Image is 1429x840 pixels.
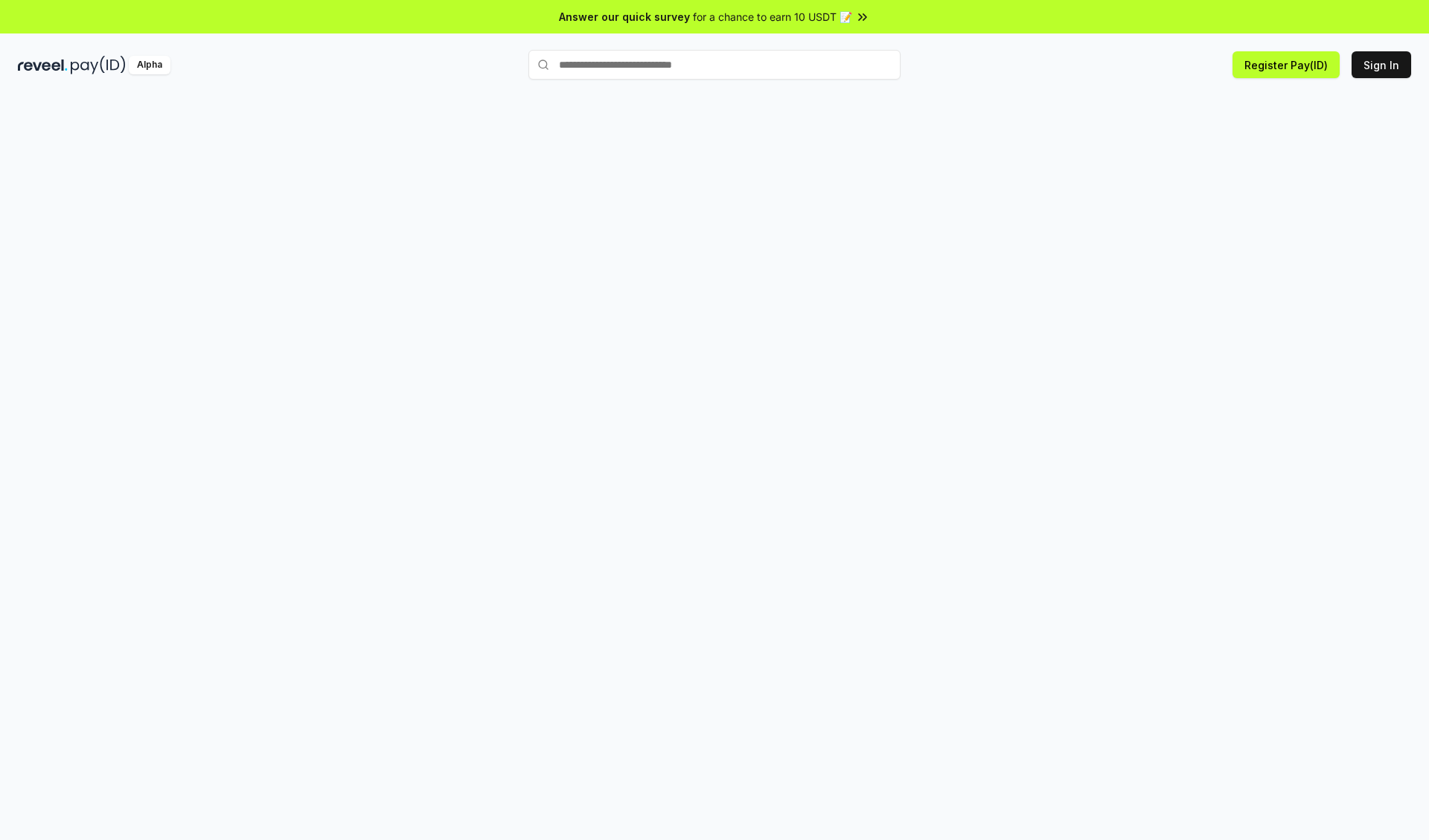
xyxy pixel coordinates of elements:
div: Alpha [129,56,170,74]
span: Answer our quick survey [559,9,690,25]
img: reveel_dark [18,56,68,74]
span: for a chance to earn 10 USDT 📝 [693,9,852,25]
button: Register Pay(ID) [1233,51,1340,78]
button: Sign In [1352,51,1411,78]
img: pay_id [71,56,126,74]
